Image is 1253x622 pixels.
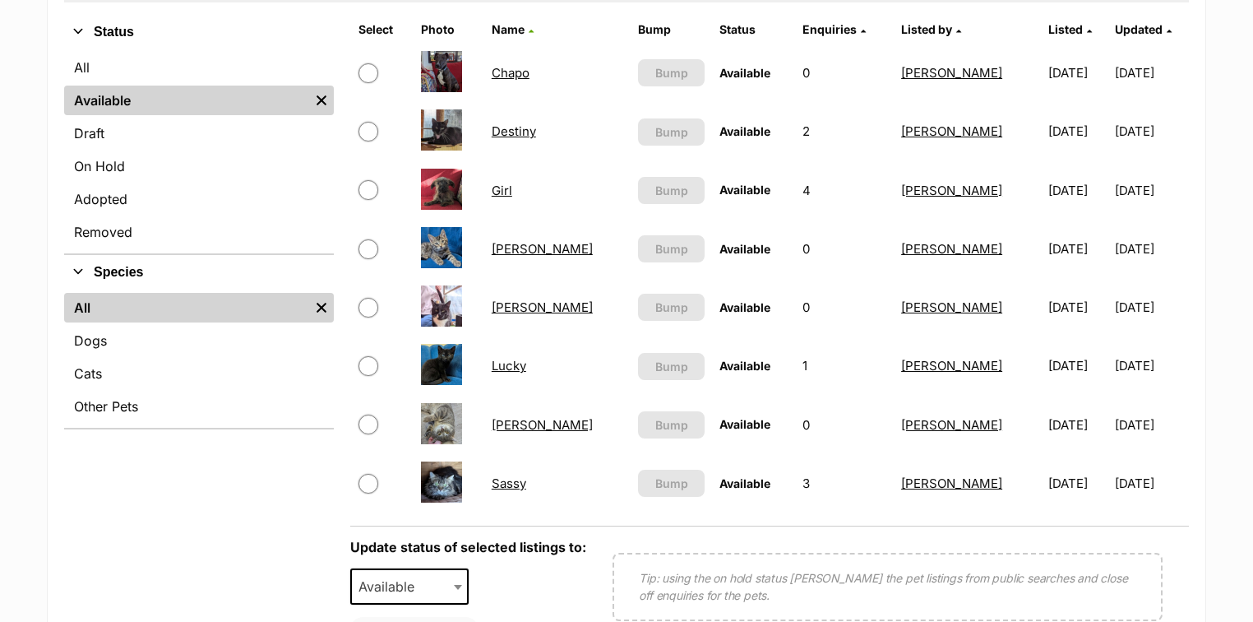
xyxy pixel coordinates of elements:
[492,183,512,198] a: Girl
[901,417,1002,433] a: [PERSON_NAME]
[492,299,593,315] a: [PERSON_NAME]
[802,22,866,36] a: Enquiries
[638,118,705,146] button: Bump
[1115,22,1172,36] a: Updated
[1042,44,1114,101] td: [DATE]
[639,569,1136,604] p: Tip: using the on hold status [PERSON_NAME] the pet listings from public searches and close off e...
[1042,220,1114,277] td: [DATE]
[492,65,529,81] a: Chapo
[638,235,705,262] button: Bump
[719,124,770,138] span: Available
[901,358,1002,374] a: [PERSON_NAME]
[802,22,857,36] span: translation missing: en.admin.listings.index.attributes.enquiries
[64,118,334,148] a: Draft
[352,16,413,43] th: Select
[901,22,961,36] a: Listed by
[1115,220,1187,277] td: [DATE]
[1115,162,1187,219] td: [DATE]
[64,326,334,355] a: Dogs
[1115,103,1187,160] td: [DATE]
[655,299,688,316] span: Bump
[796,337,893,394] td: 1
[492,358,526,374] a: Lucky
[638,353,705,380] button: Bump
[796,103,893,160] td: 2
[901,241,1002,257] a: [PERSON_NAME]
[901,476,1002,491] a: [PERSON_NAME]
[796,455,893,512] td: 3
[309,86,334,115] a: Remove filter
[713,16,794,43] th: Status
[64,53,334,82] a: All
[350,539,586,555] label: Update status of selected listings to:
[64,86,309,115] a: Available
[1042,162,1114,219] td: [DATE]
[719,359,770,373] span: Available
[638,411,705,439] button: Bump
[1115,44,1187,101] td: [DATE]
[901,123,1002,139] a: [PERSON_NAME]
[1115,397,1187,453] td: [DATE]
[64,21,334,43] button: Status
[796,44,893,101] td: 0
[1042,337,1114,394] td: [DATE]
[901,299,1002,315] a: [PERSON_NAME]
[655,358,688,375] span: Bump
[1115,337,1187,394] td: [DATE]
[719,300,770,314] span: Available
[655,240,688,258] span: Bump
[796,397,893,453] td: 0
[631,16,711,43] th: Bump
[492,22,525,36] span: Name
[64,151,334,181] a: On Hold
[796,279,893,336] td: 0
[350,569,469,605] span: Available
[638,470,705,497] button: Bump
[1042,279,1114,336] td: [DATE]
[492,123,536,139] a: Destiny
[64,392,334,421] a: Other Pets
[655,123,688,141] span: Bump
[638,294,705,321] button: Bump
[719,417,770,431] span: Available
[64,262,334,283] button: Species
[655,475,688,492] span: Bump
[796,220,893,277] td: 0
[64,184,334,214] a: Adopted
[492,417,593,433] a: [PERSON_NAME]
[1115,455,1187,512] td: [DATE]
[901,65,1002,81] a: [PERSON_NAME]
[64,217,334,247] a: Removed
[1042,103,1114,160] td: [DATE]
[64,290,334,428] div: Species
[655,64,688,81] span: Bump
[796,162,893,219] td: 4
[719,66,770,80] span: Available
[1042,455,1114,512] td: [DATE]
[421,462,462,503] img: Sassy
[719,183,770,197] span: Available
[421,109,462,151] img: Destiny
[638,177,705,204] button: Bump
[64,293,309,323] a: All
[901,22,952,36] span: Listed by
[1048,22,1092,36] a: Listed
[655,182,688,199] span: Bump
[1115,22,1163,36] span: Updated
[64,49,334,253] div: Status
[655,416,688,434] span: Bump
[901,183,1002,198] a: [PERSON_NAME]
[1115,279,1187,336] td: [DATE]
[309,293,334,323] a: Remove filter
[414,16,483,43] th: Photo
[719,476,770,490] span: Available
[1042,397,1114,453] td: [DATE]
[638,59,705,86] button: Bump
[64,359,334,388] a: Cats
[421,285,462,327] img: Lionel
[352,575,431,598] span: Available
[1048,22,1083,36] span: Listed
[492,476,526,491] a: Sassy
[719,242,770,256] span: Available
[492,241,593,257] a: [PERSON_NAME]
